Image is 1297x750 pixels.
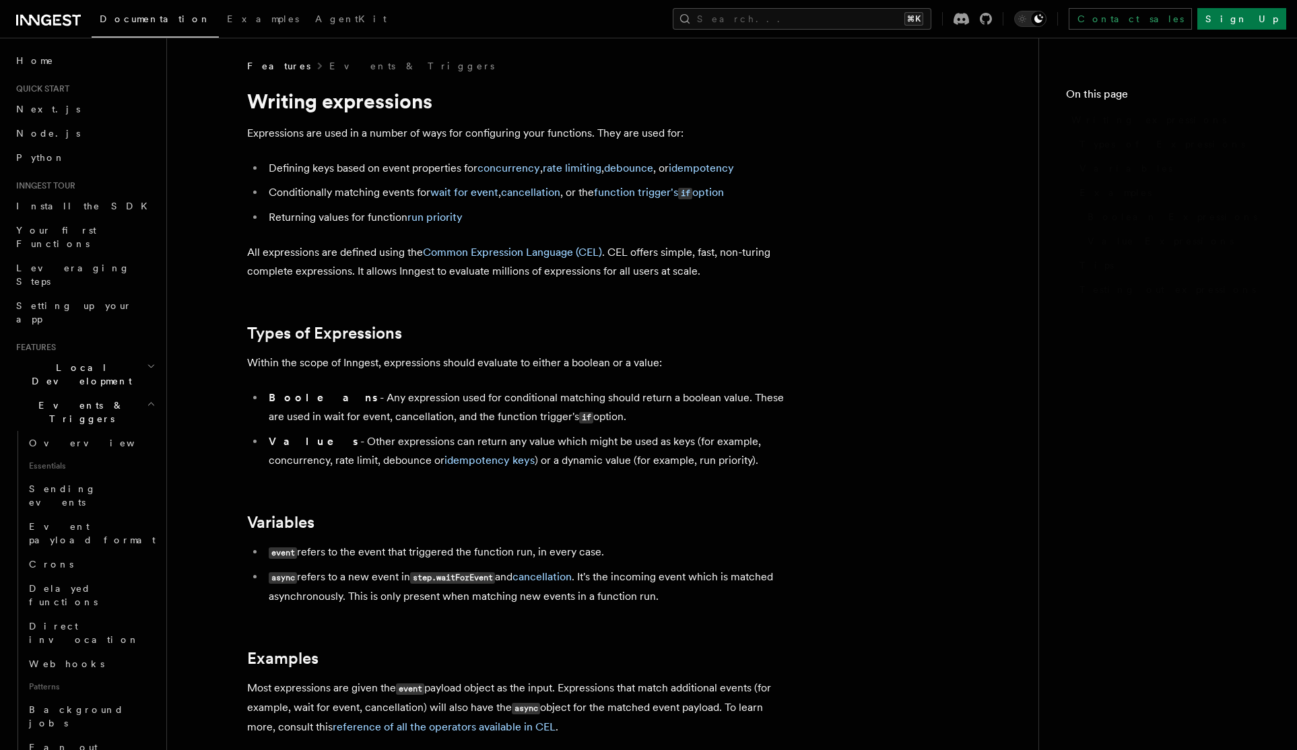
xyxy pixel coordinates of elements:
span: Node.js [16,128,80,139]
p: All expressions are defined using the . CEL offers simple, fast, non-turing complete expressions.... [247,243,786,281]
li: Conditionally matching events for , , or the [265,183,786,203]
strong: Values [269,435,360,448]
a: Events & Triggers [329,59,494,73]
li: - Other expressions can return any value which might be used as keys (for example, concurrency, r... [265,432,786,470]
span: Delayed functions [29,583,98,607]
li: Returning values for function [265,208,786,227]
a: cancellation [512,570,572,583]
code: if [579,412,593,423]
a: Python [11,145,158,170]
span: Your first Functions [16,225,96,249]
a: Node.js [11,121,158,145]
span: Direct invocation [29,621,139,645]
span: Types of Expressions [1079,137,1245,151]
span: Home [16,54,54,67]
span: Webhooks [29,658,104,669]
span: Documentation [100,13,211,24]
a: debounce [604,162,653,174]
span: Writing expressions [1071,113,1226,127]
span: Patterns [24,676,158,697]
a: Install the SDK [11,194,158,218]
button: Events & Triggers [11,393,158,431]
span: Setting up your app [16,300,132,325]
a: reference of all the operators available in CEL [333,720,556,733]
a: Types of Expressions [247,324,402,343]
a: idempotency keys [444,454,535,467]
a: Examples [1074,180,1270,205]
span: Tips [1079,259,1114,272]
span: Testing out expressions [1079,283,1256,296]
a: Webhooks [24,652,158,676]
a: wait for event [430,186,498,199]
a: Setting up your app [11,294,158,331]
span: Value Expressions [1088,234,1234,248]
a: Home [11,48,158,73]
a: Tips [1074,253,1270,277]
a: idempotency [669,162,734,174]
a: Direct invocation [24,614,158,652]
strong: Booleans [269,391,380,404]
span: Event payload format [29,521,156,545]
a: Sending events [24,477,158,514]
a: Background jobs [24,697,158,735]
a: Testing out expressions [1074,277,1270,302]
span: Features [247,59,310,73]
span: Essentials [24,455,158,477]
span: AgentKit [315,13,387,24]
span: Quick start [11,83,69,94]
a: Your first Functions [11,218,158,256]
a: Boolean Expressions [1082,205,1270,229]
span: Install the SDK [16,201,156,211]
span: Background jobs [29,704,124,728]
a: cancellation [501,186,560,199]
a: Contact sales [1069,8,1192,30]
button: Search...⌘K [673,8,931,30]
a: Event payload format [24,514,158,552]
a: run priority [407,211,463,224]
a: rate limiting [543,162,601,174]
button: Toggle dark mode [1014,11,1046,27]
code: step.waitForEvent [410,572,495,584]
p: Within the scope of Inngest, expressions should evaluate to either a boolean or a value: [247,353,786,372]
a: Variables [247,513,314,532]
span: Boolean Expressions [1088,210,1257,224]
kbd: ⌘K [904,12,923,26]
code: async [269,572,297,584]
a: Next.js [11,97,158,121]
code: async [512,703,540,714]
span: Examples [227,13,299,24]
button: Local Development [11,355,158,393]
a: Examples [219,4,307,36]
a: Leveraging Steps [11,256,158,294]
span: Leveraging Steps [16,263,130,287]
li: - Any expression used for conditional matching should return a boolean value. These are used in w... [265,388,786,427]
a: Value Expressions [1082,229,1270,253]
span: Events & Triggers [11,399,147,425]
a: concurrency [477,162,540,174]
li: refers to a new event in and . It's the incoming event which is matched asynchronously. This is o... [265,568,786,606]
a: function trigger'sifoption [594,186,724,199]
p: Most expressions are given the payload object as the input. Expressions that match additional eve... [247,679,786,737]
a: Examples [247,649,319,668]
li: Defining keys based on event properties for , , , or [265,159,786,178]
span: Features [11,342,56,353]
span: Sending events [29,483,96,508]
li: refers to the event that triggered the function run, in every case. [265,543,786,562]
span: Variables [1079,162,1172,175]
p: Expressions are used in a number of ways for configuring your functions. They are used for: [247,124,786,143]
a: Variables [1074,156,1270,180]
a: Writing expressions [1066,108,1270,132]
a: Crons [24,552,158,576]
span: Local Development [11,361,147,388]
span: Examples [1079,186,1152,199]
code: event [269,547,297,559]
span: Inngest tour [11,180,75,191]
a: AgentKit [307,4,395,36]
code: event [396,683,424,695]
span: Crons [29,559,73,570]
a: Documentation [92,4,219,38]
h1: Writing expressions [247,89,786,113]
span: Overview [29,438,168,448]
h4: On this page [1066,86,1270,108]
a: Types of Expressions [1074,132,1270,156]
